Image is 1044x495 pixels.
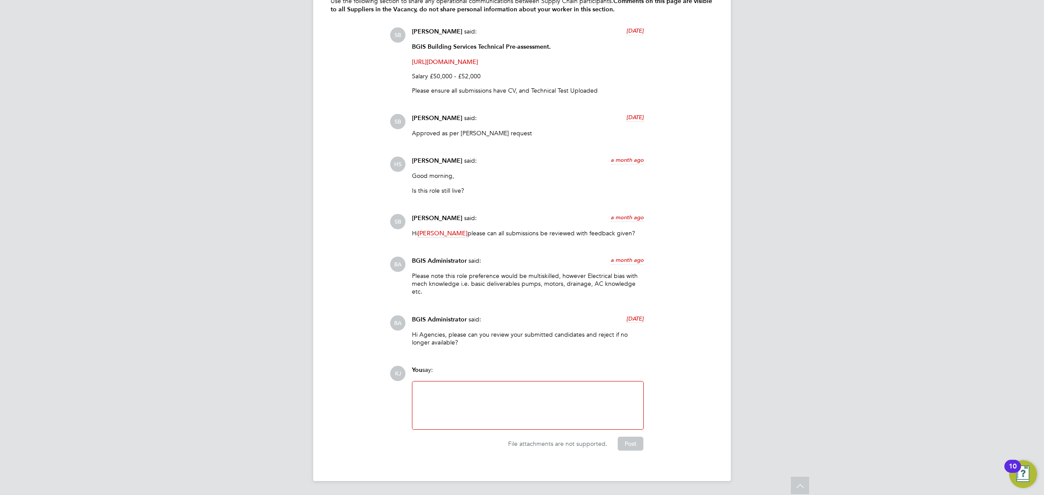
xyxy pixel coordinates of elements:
span: File attachments are not supported. [508,440,607,448]
span: said: [464,214,477,222]
span: SB [390,27,405,43]
div: say: [412,366,644,381]
span: a month ago [611,214,644,221]
span: BGIS Administrator [412,316,467,323]
span: You [412,366,422,374]
span: [PERSON_NAME] [412,114,462,122]
span: a month ago [611,256,644,264]
p: Approved as per [PERSON_NAME] request [412,129,644,137]
button: Post [618,437,643,451]
span: [PERSON_NAME] [412,157,462,164]
strong: BGIS Building Services Technical Pre-assessment. [412,43,551,50]
span: said: [464,157,477,164]
span: [PERSON_NAME] [418,229,468,237]
span: [DATE] [626,27,644,34]
span: BA [390,315,405,331]
span: BA [390,257,405,272]
p: Please note this role preference would be multiskilled, however Electrical bias with mech knowled... [412,272,644,296]
span: said: [468,315,481,323]
span: KJ [390,366,405,381]
span: [DATE] [626,315,644,322]
p: Is this role still live? [412,187,644,194]
div: 10 [1009,466,1017,478]
a: [URL][DOMAIN_NAME] [412,58,478,66]
span: [PERSON_NAME] [412,214,462,222]
span: [DATE] [626,114,644,121]
span: BGIS Administrator [412,257,467,264]
p: Hi Agencies, please can you review your submitted candidates and reject if no longer available? [412,331,644,346]
p: Hi please can all submissions be reviewed with feedback given? [412,229,644,237]
span: said: [464,114,477,122]
button: Open Resource Center, 10 new notifications [1009,460,1037,488]
p: Salary £50,000 - £52,000 [412,72,644,80]
p: Good morning, [412,172,644,180]
span: a month ago [611,156,644,164]
span: SB [390,214,405,229]
span: said: [464,27,477,35]
span: HS [390,157,405,172]
span: [PERSON_NAME] [412,28,462,35]
span: SB [390,114,405,129]
span: said: [468,257,481,264]
p: Please ensure all submissions have CV, and Technical Test Uploaded [412,87,644,94]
